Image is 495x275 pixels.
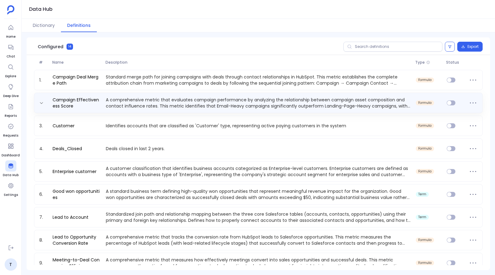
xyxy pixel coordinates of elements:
[37,260,50,266] span: 9.
[103,234,413,246] p: A comprehensive metric that tracks the conversion rate from HubSpot leads to Salesforce opportuni...
[103,188,413,201] p: A standard business term defining high-quality won opportunities that represent meaningful revenu...
[3,160,19,178] a: Data Hub
[50,257,103,269] a: Meeting-to-Deal Conversion Efficiency
[29,5,53,14] h1: Data Hub
[418,101,432,105] span: formula
[5,101,17,118] a: Reports
[5,54,16,59] span: Chat
[3,94,19,99] span: Deep Dive
[37,214,50,220] span: 7.
[37,60,50,65] span: #
[37,237,50,243] span: 8.
[103,211,413,223] p: Standardized join path and relationship mapping between the three core Salesforce tables (account...
[67,44,73,50] span: 14
[467,44,479,49] span: Export
[50,97,103,109] a: Campaign Effectiveness Score
[4,192,18,197] span: Settings
[5,34,16,39] span: Home
[5,113,17,118] span: Reports
[418,147,432,150] span: formula
[37,123,50,129] span: 3.
[50,60,103,65] span: Name
[444,60,466,65] span: Status
[50,146,84,152] a: Deals_Closed
[7,5,15,15] img: petavue logo
[5,258,17,271] a: T
[418,215,426,219] span: term
[418,170,432,173] span: formula
[103,146,413,152] p: Deals closed in last 2 years.
[3,173,19,178] span: Data Hub
[103,123,413,129] p: Identifies accounts that are classified as 'Customer' type, representing active paying customers ...
[103,74,413,86] p: Standard merge path for joining campaigns with deals through contact relationships in HubSpot. Th...
[2,141,20,158] a: Dashboard
[61,19,97,32] button: Definitions
[418,192,426,196] span: term
[5,61,16,79] a: Explore
[27,19,61,32] button: Dictionary
[415,60,425,65] span: Type
[2,153,20,158] span: Dashboard
[3,133,18,138] span: Requests
[418,238,432,242] span: formula
[3,121,18,138] a: Requests
[5,22,16,39] a: Home
[5,74,16,79] span: Explore
[103,97,413,109] p: A comprehensive metric that evaluates campaign performance by analyzing the relationship between ...
[50,123,77,129] a: Customer
[37,146,50,152] span: 4.
[3,81,19,99] a: Deep Dive
[418,124,432,128] span: formula
[50,214,91,220] a: Lead to Account
[103,60,413,65] span: Description
[37,77,50,83] span: 1.
[457,42,483,52] button: Export
[50,234,103,246] a: Lead to Opportunity Conversion Rate
[4,180,18,197] a: Settings
[103,165,413,178] p: A customer classification that identifies business accounts categorized as Enterprise-level custo...
[343,42,442,52] input: Search definitions
[50,168,99,175] a: Enterprise customer
[50,74,103,86] a: Campaign Deal Merge Path
[418,261,432,265] span: formula
[418,78,432,82] span: formula
[50,188,103,201] a: Good won opportunities
[38,44,63,50] span: Configured
[103,257,413,269] p: A comprehensive metric that measures how effectively meetings convert into sales opportunities an...
[5,42,16,59] a: Chat
[37,191,50,197] span: 6.
[37,168,50,175] span: 5.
